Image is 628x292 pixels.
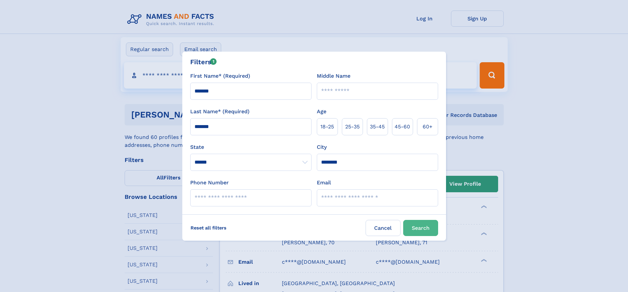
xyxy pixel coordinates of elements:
[190,72,250,80] label: First Name* (Required)
[423,123,433,131] span: 60+
[190,179,229,187] label: Phone Number
[366,220,401,236] label: Cancel
[345,123,360,131] span: 25‑35
[317,143,327,151] label: City
[317,179,331,187] label: Email
[190,108,250,116] label: Last Name* (Required)
[403,220,438,236] button: Search
[317,72,350,80] label: Middle Name
[190,143,312,151] label: State
[370,123,385,131] span: 35‑45
[190,57,217,67] div: Filters
[186,220,231,236] label: Reset all filters
[395,123,410,131] span: 45‑60
[320,123,334,131] span: 18‑25
[317,108,326,116] label: Age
